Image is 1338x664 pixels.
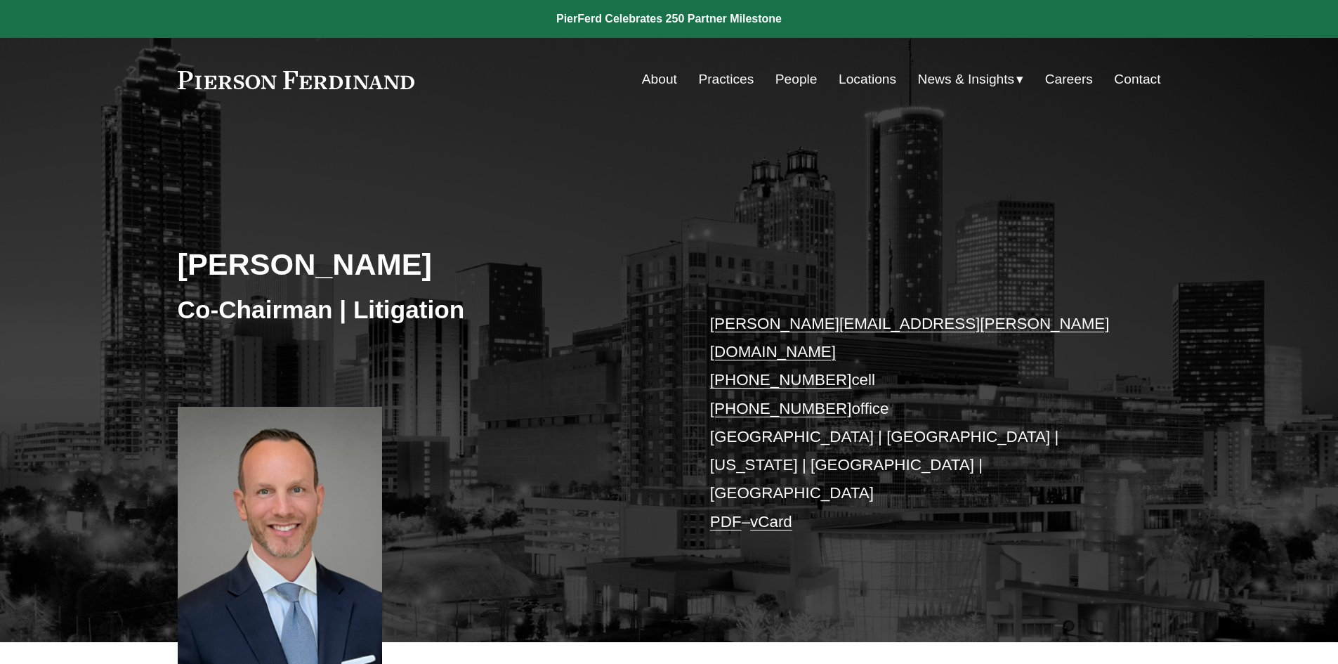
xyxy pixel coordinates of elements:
[839,66,896,93] a: Locations
[710,371,852,389] a: [PHONE_NUMBER]
[710,400,852,417] a: [PHONE_NUMBER]
[775,66,818,93] a: People
[698,66,754,93] a: Practices
[710,513,742,530] a: PDF
[178,294,669,325] h3: Co-Chairman | Litigation
[1114,66,1160,93] a: Contact
[750,513,792,530] a: vCard
[1045,66,1093,93] a: Careers
[178,246,669,282] h2: [PERSON_NAME]
[642,66,677,93] a: About
[710,315,1110,360] a: [PERSON_NAME][EMAIL_ADDRESS][PERSON_NAME][DOMAIN_NAME]
[918,66,1024,93] a: folder dropdown
[710,310,1120,537] p: cell office [GEOGRAPHIC_DATA] | [GEOGRAPHIC_DATA] | [US_STATE] | [GEOGRAPHIC_DATA] | [GEOGRAPHIC_...
[918,67,1015,92] span: News & Insights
